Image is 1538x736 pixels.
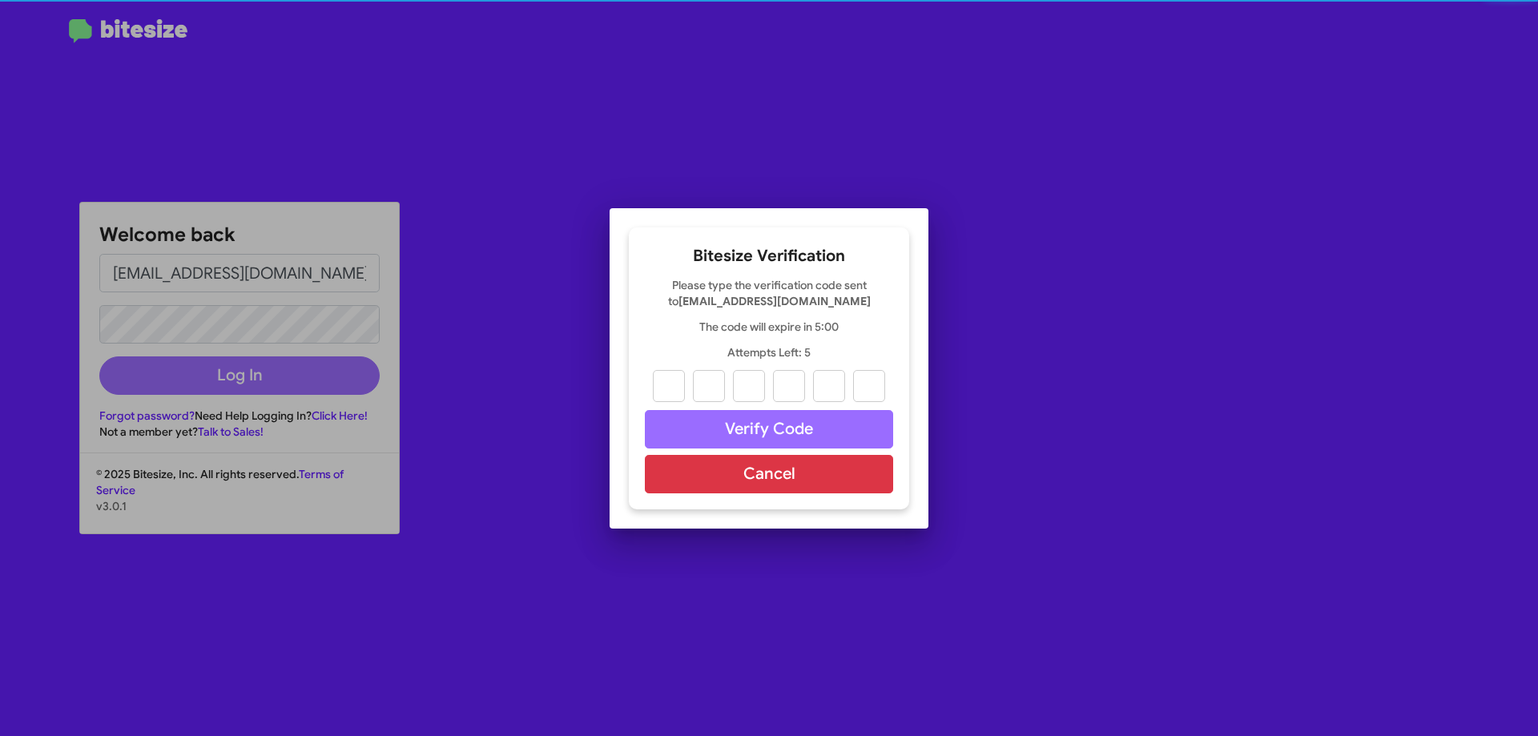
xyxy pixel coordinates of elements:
[645,344,893,360] p: Attempts Left: 5
[645,410,893,448] button: Verify Code
[645,243,893,269] h2: Bitesize Verification
[645,277,893,309] p: Please type the verification code sent to
[678,294,871,308] strong: [EMAIL_ADDRESS][DOMAIN_NAME]
[645,319,893,335] p: The code will expire in 5:00
[645,455,893,493] button: Cancel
